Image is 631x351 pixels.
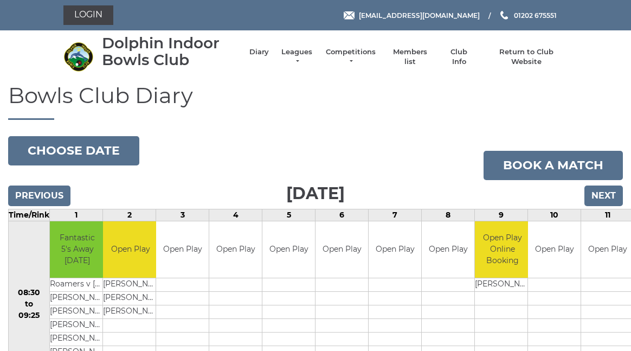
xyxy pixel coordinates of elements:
td: Open Play [262,221,315,278]
td: Open Play [528,221,581,278]
td: 5 [262,209,315,221]
td: Open Play [315,221,368,278]
img: Email [344,11,355,20]
img: Dolphin Indoor Bowls Club [63,42,93,72]
td: [PERSON_NAME] [50,333,105,346]
td: Open Play [156,221,209,278]
td: Open Play [209,221,262,278]
a: Phone us 01202 675551 [499,10,557,21]
td: 2 [103,209,156,221]
td: 4 [209,209,262,221]
a: Book a match [484,151,623,180]
input: Previous [8,186,70,206]
a: Email [EMAIL_ADDRESS][DOMAIN_NAME] [344,10,480,21]
td: 6 [315,209,369,221]
td: [PERSON_NAME] [103,305,158,319]
a: Competitions [325,47,377,67]
td: 1 [50,209,103,221]
td: 9 [475,209,528,221]
td: [PERSON_NAME] [50,305,105,319]
td: Open Play [103,221,158,278]
img: Phone us [500,11,508,20]
td: 10 [528,209,581,221]
td: Fantastic 5's Away [DATE] [50,221,105,278]
a: Return to Club Website [486,47,568,67]
td: 8 [422,209,475,221]
span: [EMAIL_ADDRESS][DOMAIN_NAME] [359,11,480,19]
a: Diary [249,47,269,57]
a: Members list [387,47,432,67]
button: Choose date [8,136,139,165]
td: 3 [156,209,209,221]
td: [PERSON_NAME] [50,319,105,333]
a: Login [63,5,113,25]
td: Open Play Online Booking [475,221,530,278]
td: Roamers v [GEOGRAPHIC_DATA] [50,278,105,292]
td: [PERSON_NAME] [50,292,105,305]
a: Leagues [280,47,314,67]
td: [PERSON_NAME] [103,292,158,305]
td: Time/Rink [9,209,50,221]
td: 7 [369,209,422,221]
div: Dolphin Indoor Bowls Club [102,35,239,68]
span: 01202 675551 [514,11,557,19]
td: [PERSON_NAME] [103,278,158,292]
td: Open Play [422,221,474,278]
td: Open Play [369,221,421,278]
td: [PERSON_NAME] [475,278,530,292]
input: Next [584,186,623,206]
h1: Bowls Club Diary [8,84,623,120]
a: Club Info [443,47,475,67]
